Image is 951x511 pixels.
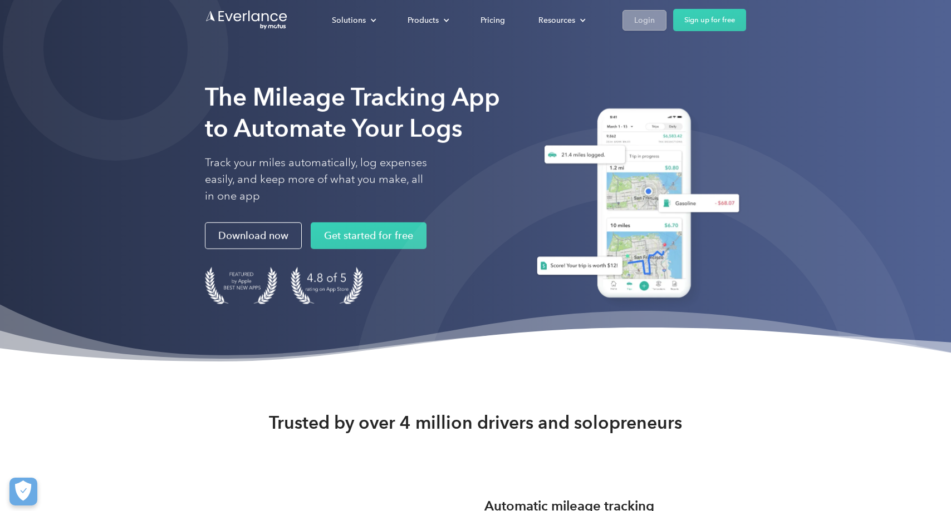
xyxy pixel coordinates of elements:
[291,267,363,304] img: 4.9 out of 5 stars on the app store
[538,13,575,27] div: Resources
[469,11,516,30] a: Pricing
[205,9,288,31] a: Go to homepage
[205,267,277,304] img: Badge for Featured by Apple Best New Apps
[408,13,439,27] div: Products
[673,9,746,31] a: Sign up for free
[269,411,682,434] strong: Trusted by over 4 million drivers and solopreneurs
[332,13,366,27] div: Solutions
[321,11,385,30] div: Solutions
[523,100,746,311] img: Everlance, mileage tracker app, expense tracking app
[9,478,37,505] button: Cookies Settings
[527,11,595,30] div: Resources
[481,13,505,27] div: Pricing
[205,222,302,249] a: Download now
[396,11,458,30] div: Products
[634,13,655,27] div: Login
[205,155,428,205] p: Track your miles automatically, log expenses easily, and keep more of what you make, all in one app
[205,82,500,143] strong: The Mileage Tracking App to Automate Your Logs
[311,222,427,249] a: Get started for free
[622,10,666,31] a: Login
